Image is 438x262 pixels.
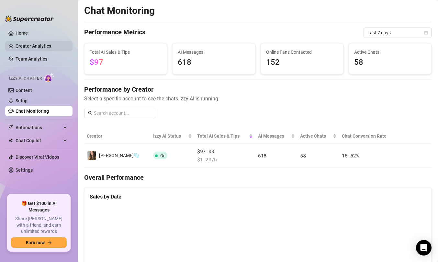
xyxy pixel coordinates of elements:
[90,58,103,67] span: $97
[8,125,14,130] span: thunderbolt
[258,152,266,159] span: 618
[151,129,195,144] th: Izzy AI Status
[16,122,62,133] span: Automations
[178,56,250,69] span: 618
[84,28,145,38] h4: Performance Metrics
[258,132,290,140] span: AI Messages
[342,152,359,159] span: 15.52 %
[87,151,96,160] img: Bella🫧
[300,132,331,140] span: Active Chats
[195,129,255,144] th: Total AI Sales & Tips
[178,49,250,56] span: AI Messages
[94,109,152,117] input: Search account...
[266,49,338,56] span: Online Fans Contacted
[84,129,151,144] th: Creator
[354,49,426,56] span: Active Chats
[367,28,428,38] span: Last 7 days
[354,56,426,69] span: 58
[16,108,49,114] a: Chat Monitoring
[424,31,428,35] span: calendar
[300,152,306,159] span: 58
[90,193,426,201] div: Sales by Date
[16,167,33,173] a: Settings
[11,216,67,235] span: Share [PERSON_NAME] with a friend, and earn unlimited rewards
[197,156,253,164] span: $ 1.20 /h
[11,200,67,213] span: 🎁 Get $100 in AI Messages
[197,148,253,155] span: $97.00
[11,237,67,248] button: Earn nowarrow-right
[16,56,47,62] a: Team Analytics
[16,30,28,36] a: Home
[47,240,52,245] span: arrow-right
[8,138,13,143] img: Chat Copilot
[298,129,339,144] th: Active Chats
[26,240,45,245] span: Earn now
[266,56,338,69] span: 152
[160,153,165,158] span: On
[84,95,432,103] span: Select a specific account to see the chats Izzy AI is running.
[16,41,67,51] a: Creator Analytics
[84,5,155,17] h2: Chat Monitoring
[90,49,162,56] span: Total AI Sales & Tips
[16,154,59,160] a: Discover Viral Videos
[153,132,187,140] span: Izzy AI Status
[99,153,139,158] span: [PERSON_NAME]🫧
[84,85,432,94] h4: Performance by Creator
[339,129,397,144] th: Chat Conversion Rate
[88,111,93,115] span: search
[16,88,32,93] a: Content
[5,16,54,22] img: logo-BBDzfeDw.svg
[16,98,28,103] a: Setup
[9,75,42,82] span: Izzy AI Chatter
[16,135,62,146] span: Chat Copilot
[44,73,54,82] img: AI Chatter
[416,240,432,256] div: Open Intercom Messenger
[84,173,432,182] h4: Overall Performance
[255,129,298,144] th: AI Messages
[197,132,248,140] span: Total AI Sales & Tips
